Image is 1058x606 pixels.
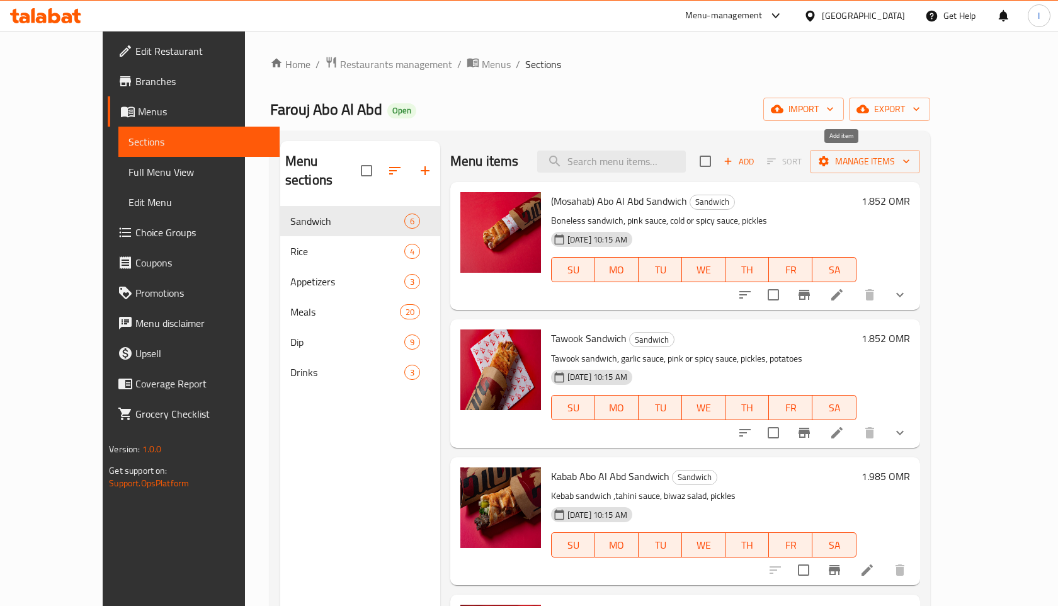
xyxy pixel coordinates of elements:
div: Sandwich [629,332,674,347]
p: Tawook sandwich, garlic sauce, pink or spicy sauce, pickles, potatoes [551,351,856,367]
span: Sections [128,134,270,149]
button: MO [595,395,639,420]
div: Open [387,103,416,118]
span: Select section [692,148,719,174]
div: items [404,274,420,289]
img: Kabab Abo Al Abd Sandwich [460,467,541,548]
button: FR [769,257,812,282]
a: Edit menu item [860,563,875,578]
a: Edit Restaurant [108,36,280,66]
p: Boneless sandwich, pink sauce, cold or spicy sauce, pickles [551,213,856,229]
img: Tawook Sandwich [460,329,541,410]
a: Choice Groups [108,217,280,248]
span: [DATE] 10:15 AM [562,371,632,383]
div: Rice4 [280,236,440,266]
span: 4 [405,246,419,258]
h6: 1.985 OMR [862,467,910,485]
span: MO [600,261,634,279]
svg: Show Choices [892,287,907,302]
span: SA [817,399,851,417]
span: export [859,101,920,117]
span: [DATE] 10:15 AM [562,509,632,521]
button: Add [719,152,759,171]
span: Tawook Sandwich [551,329,627,348]
span: Grocery Checklist [135,406,270,421]
a: Edit menu item [829,287,845,302]
span: Kabab Abo Al Abd Sandwich [551,467,669,486]
button: Branch-specific-item [819,555,850,585]
li: / [457,57,462,72]
span: Menus [482,57,511,72]
button: Add section [410,156,440,186]
button: SA [812,395,856,420]
span: Sections [525,57,561,72]
button: FR [769,532,812,557]
button: sort-choices [730,418,760,448]
a: Edit Menu [118,187,280,217]
span: SA [817,536,851,554]
span: MO [600,399,634,417]
span: Get support on: [109,462,167,479]
span: Select to update [760,420,787,446]
span: Select to update [790,557,817,583]
li: / [516,57,520,72]
span: Select to update [760,282,787,308]
button: import [763,98,844,121]
button: TU [639,532,682,557]
span: (Mosahab) Abo Al Abd Sandwich [551,192,687,210]
div: [GEOGRAPHIC_DATA] [822,9,905,23]
a: Support.OpsPlatform [109,475,189,491]
span: Edit Menu [128,195,270,210]
div: items [404,244,420,259]
button: sort-choices [730,280,760,310]
span: 20 [401,306,419,318]
button: FR [769,395,812,420]
li: / [316,57,320,72]
span: Farouj Abo Al Abd [270,95,382,123]
span: Sandwich [290,214,404,229]
span: Edit Restaurant [135,43,270,59]
input: search [537,151,686,173]
button: SA [812,257,856,282]
span: Appetizers [290,274,404,289]
div: Sandwich [672,470,717,485]
button: show more [885,280,915,310]
span: Branches [135,74,270,89]
div: Sandwich [690,195,735,210]
span: WE [687,399,720,417]
span: 9 [405,336,419,348]
span: TH [731,399,764,417]
button: TH [725,257,769,282]
span: FR [774,261,807,279]
div: Drinks3 [280,357,440,387]
a: Home [270,57,310,72]
button: SU [551,257,595,282]
div: items [400,304,420,319]
div: Dip9 [280,327,440,357]
button: delete [855,418,885,448]
a: Edit menu item [829,425,845,440]
a: Full Menu View [118,157,280,187]
span: Rice [290,244,404,259]
span: I [1038,9,1040,23]
h6: 1.852 OMR [862,329,910,347]
span: TH [731,261,764,279]
svg: Show Choices [892,425,907,440]
button: SU [551,395,595,420]
a: Coupons [108,248,280,278]
span: SA [817,261,851,279]
button: TH [725,532,769,557]
a: Upsell [108,338,280,369]
span: Coupons [135,255,270,270]
span: TU [644,536,677,554]
nav: Menu sections [280,201,440,392]
a: Sections [118,127,280,157]
button: SA [812,532,856,557]
span: 3 [405,367,419,379]
h2: Menu items [450,152,519,171]
button: SU [551,532,595,557]
div: items [404,214,420,229]
button: WE [682,532,725,557]
span: Promotions [135,285,270,300]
